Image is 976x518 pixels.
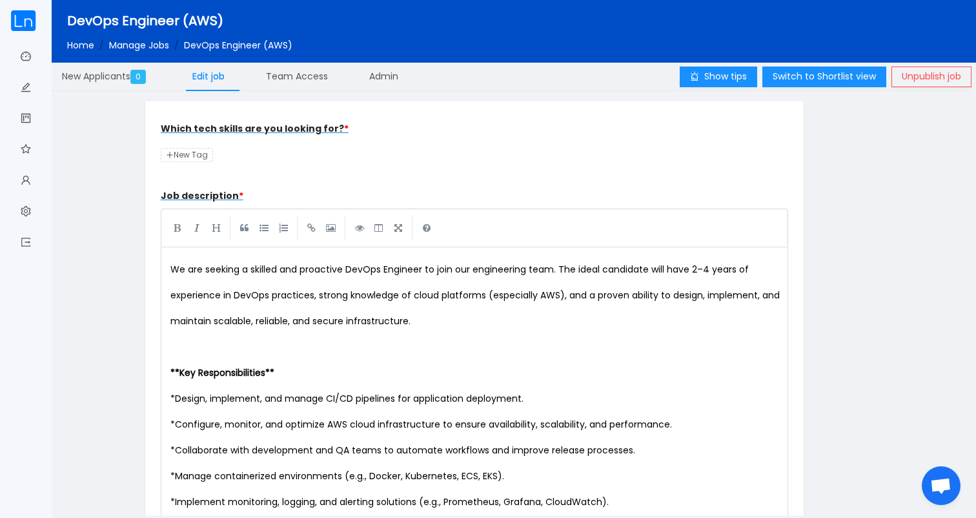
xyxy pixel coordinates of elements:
[680,67,757,87] button: icon: alertShow tips
[161,122,349,135] span: Which tech skills are you looking for?
[175,418,672,431] span: Configure, monitor, and optimize AWS cloud infrastructure to ensure availability, scalability, an...
[175,392,524,405] span: Design, implement, and manage CI/CD pipelines for application deployment.
[175,444,635,457] span: Collaborate with development and QA teams to automate workflows and improve release processes.
[350,218,369,237] a: Toggle Preview (Cmd-P)
[302,218,321,237] a: Create Link (Cmd-K)
[369,70,398,83] span: Admin
[161,148,213,162] span: New Tag
[321,218,341,237] a: Insert Image (Cmd-⌥-I)
[21,44,31,71] a: icon: dashboard
[891,67,971,87] button: Unpublish job
[187,218,207,237] a: Italic (Cmd-I)
[168,218,187,237] a: Bold (Cmd-B)
[21,75,31,102] a: icon: edit
[109,39,169,52] a: Manage Jobs
[192,70,225,83] span: Edit job
[266,70,328,83] span: Team Access
[417,218,436,237] a: Markdown Guide
[175,470,504,482] span: Manage containerized environments (e.g., Docker, Kubernetes, ECS, EKS).
[179,366,265,379] span: Key Responsibilities
[62,70,151,83] span: New Applicants
[170,263,782,327] span: We are seeking a skilled and proactive DevOps Engineer to join our engineering team. The ideal ca...
[235,218,254,237] a: Quote (Cmd-')
[67,39,94,52] a: Home
[21,168,31,195] a: icon: user
[922,466,961,505] div: Ouvrir le chat
[254,218,274,237] a: Generic List (Cmd-L)
[762,67,886,87] button: Switch to Shortlist view
[175,495,609,508] span: Implement monitoring, logging, and alerting solutions (e.g., Prometheus, Grafana, CloudWatch).
[230,215,231,241] i: |
[21,199,31,226] a: icon: setting
[174,39,179,52] span: /
[161,189,243,202] span: Job description
[297,215,298,241] i: |
[67,12,223,30] span: DevOps Engineer (AWS)
[274,218,293,237] a: Numbered List (Cmd-⌥-L)
[99,39,104,52] span: /
[130,70,146,84] span: 0
[21,106,31,133] a: icon: project
[166,151,174,159] i: icon: plus
[412,215,413,241] i: |
[10,10,36,31] img: cropped.59e8b842.png
[389,218,408,237] a: Toggle Fullscreen (F11)
[21,137,31,164] a: icon: star
[369,218,389,237] a: Toggle Side by Side (F9)
[345,215,346,241] i: |
[184,39,292,52] span: DevOps Engineer (AWS)
[207,218,226,237] a: Heading (Cmd-H)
